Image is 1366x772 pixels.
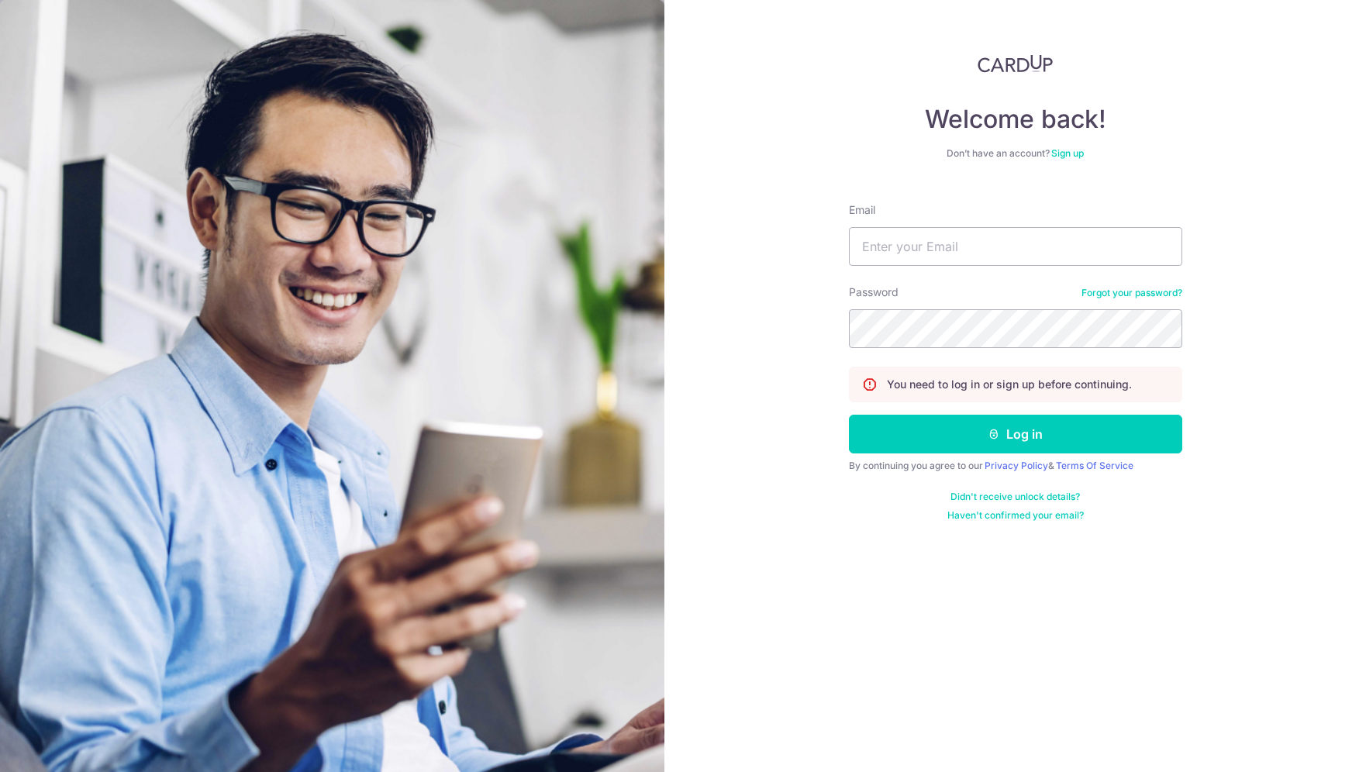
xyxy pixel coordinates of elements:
h4: Welcome back! [849,104,1182,135]
label: Password [849,284,899,300]
a: Haven't confirmed your email? [947,509,1084,522]
a: Terms Of Service [1056,460,1133,471]
a: Sign up [1051,147,1084,159]
input: Enter your Email [849,227,1182,266]
img: CardUp Logo [978,54,1054,73]
a: Privacy Policy [985,460,1048,471]
button: Log in [849,415,1182,453]
a: Forgot your password? [1081,287,1182,299]
a: Didn't receive unlock details? [950,491,1080,503]
div: By continuing you agree to our & [849,460,1182,472]
p: You need to log in or sign up before continuing. [887,377,1132,392]
div: Don’t have an account? [849,147,1182,160]
label: Email [849,202,875,218]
